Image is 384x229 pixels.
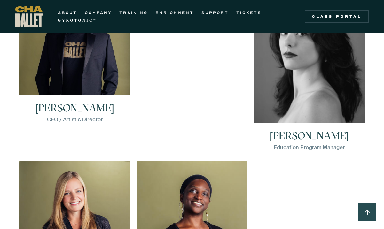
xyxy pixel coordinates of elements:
[85,9,112,17] a: COMPANY
[309,14,365,19] div: Class Portal
[93,18,97,21] sup: ®
[119,9,148,17] a: TRAINING
[15,6,43,27] a: home
[58,18,93,23] strong: GYROTONIC
[201,9,229,17] a: SUPPORT
[47,116,103,123] div: CEO / Artistic Director
[274,143,345,151] div: Education Program Manager
[58,9,77,17] a: ABOUT
[155,9,194,17] a: ENRICHMENT
[236,9,262,17] a: TICKETS
[305,10,369,23] a: Class Portal
[35,103,114,113] h3: [PERSON_NAME]
[270,131,349,141] h3: [PERSON_NAME]
[58,17,97,24] a: GYROTONIC®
